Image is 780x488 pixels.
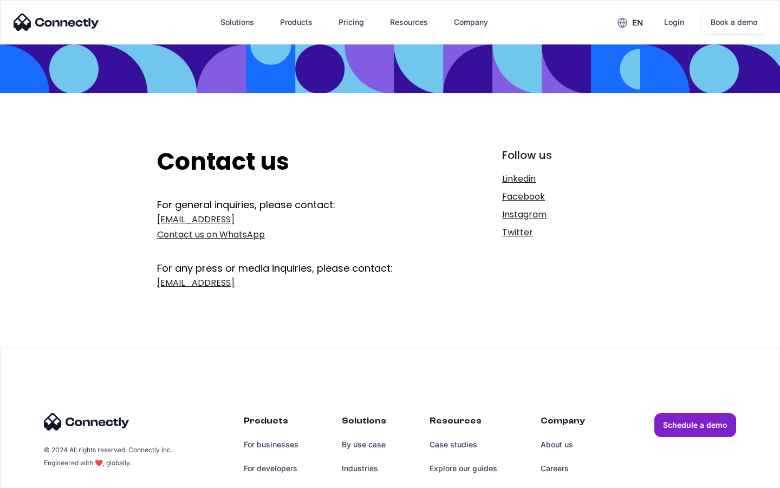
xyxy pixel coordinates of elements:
div: Follow us [502,147,623,163]
div: Products [244,413,298,433]
div: Pricing [339,15,364,30]
div: Company [541,413,585,433]
div: en [632,15,643,30]
a: Industries [342,457,386,480]
a: About us [541,433,585,457]
a: [EMAIL_ADDRESS] [157,275,432,291]
a: Linkedin [502,171,623,187]
a: Login [655,9,693,35]
div: © 2024 All rights reserved. Connectly Inc. Engineered with ❤️, globally. [44,444,174,470]
a: Explore our guides [430,457,497,480]
a: Facebook [502,189,623,204]
a: By use case [342,433,386,457]
div: Solutions [342,413,386,433]
img: Connectly Logo [44,413,129,431]
a: Book a demo [701,10,766,35]
div: For general inquiries, please contact: [157,198,432,212]
a: For businesses [244,433,298,457]
a: Schedule a demo [654,413,736,437]
aside: Language selected: English [11,469,65,484]
a: Twitter [502,225,623,240]
div: Solutions [220,15,254,30]
ul: Language list [22,469,65,484]
div: For any press or media inquiries, please contact: [157,245,432,275]
div: Login [664,15,684,30]
a: Case studies [430,433,497,457]
a: Pricing [330,9,373,35]
div: Products [280,15,313,30]
a: For developers [244,457,298,480]
a: [EMAIL_ADDRESS]Contact us on WhatsApp [157,212,432,242]
div: Company [454,15,488,30]
img: Connectly Logo [14,14,99,31]
div: Resources [430,413,497,433]
h2: Contact us [157,147,432,176]
a: Instagram [502,207,623,222]
div: Resources [390,15,428,30]
a: Careers [541,457,585,480]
